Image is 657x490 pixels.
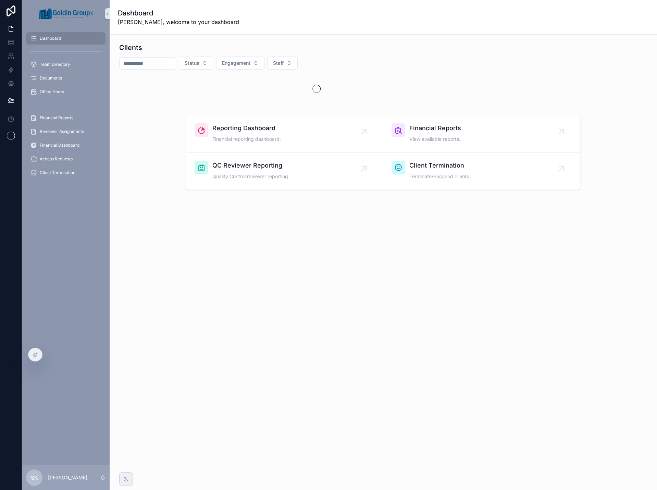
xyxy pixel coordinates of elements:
button: Select Button [179,57,213,70]
span: Staff [273,60,284,66]
span: QC Reviewer Reporting [212,161,288,170]
span: Financial Reports [40,115,73,121]
span: Client Termination [409,161,470,170]
span: Financial Reports [409,123,461,133]
span: Dashboard [40,36,61,41]
a: Reporting DashboardFinancial reporting dashboard. [186,115,383,152]
div: scrollable content [22,27,110,188]
span: Reviewer Assignments [40,129,84,134]
p: [PERSON_NAME] [48,474,87,481]
button: Select Button [216,57,264,70]
a: Financial Reports [26,112,106,124]
span: Status [185,60,199,66]
a: Documents [26,72,106,84]
a: Office Hours [26,86,106,98]
a: Client Termination [26,167,106,179]
a: Dashboard [26,32,106,45]
span: Team Directory [40,62,70,67]
h1: Clients [119,43,142,52]
a: Financial ReportsView available reports. [383,115,580,152]
img: App logo [39,8,92,19]
span: Office Hours [40,89,64,95]
span: Engagement [222,60,250,66]
a: Team Directory [26,58,106,71]
span: [PERSON_NAME], welcome to your dashboard [118,18,239,26]
span: Client Termination [40,170,75,175]
button: Select Button [267,57,298,70]
span: Reporting Dashboard [212,123,281,133]
a: Access Requests [26,153,106,165]
span: Documents [40,75,62,81]
span: Access Requests [40,156,73,162]
span: Terminate/Suspend clients. [409,173,470,180]
h1: Dashboard [118,8,239,18]
span: Financial Dashboard [40,143,79,148]
span: Financial reporting dashboard. [212,136,281,143]
span: View available reports. [409,136,461,143]
a: QC Reviewer ReportingQuality Control reviewer reporting [186,152,383,189]
a: Client TerminationTerminate/Suspend clients. [383,152,580,189]
span: SK [31,474,38,482]
span: Quality Control reviewer reporting [212,173,288,180]
a: Reviewer Assignments [26,125,106,138]
a: Financial Dashboard [26,139,106,151]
